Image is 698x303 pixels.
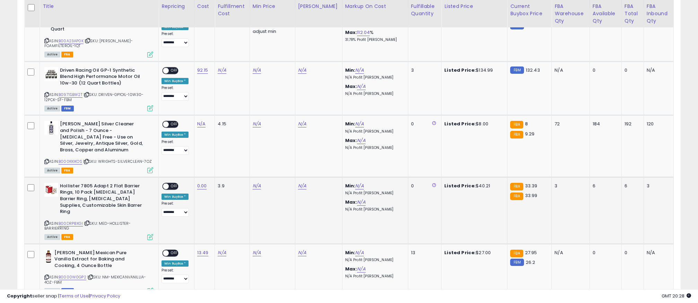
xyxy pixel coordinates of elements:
a: B00DRP8XGI [59,221,83,226]
div: Listed Price [444,3,504,10]
span: 33.99 [525,192,538,199]
div: Cost [197,3,212,10]
img: 31-ux+XnqPL._SL40_.jpg [44,183,58,197]
p: N/A Profit [PERSON_NAME] [345,274,403,279]
b: Listed Price: [444,67,476,73]
div: Min Price [253,3,292,10]
span: OFF [169,68,180,73]
div: 6 [593,183,616,189]
a: 0.00 [197,182,207,189]
b: Max: [345,29,357,36]
a: N/A [218,249,226,256]
div: 0 [593,67,616,73]
div: Preset: [162,268,189,284]
span: All listings currently available for purchase on Amazon [44,106,60,112]
span: 8 [525,121,528,127]
div: Preset: [162,201,189,217]
div: ASIN: [44,250,153,293]
b: Min: [345,249,356,256]
div: 3 [411,67,436,73]
div: % [345,29,403,42]
span: OFF [169,250,180,256]
span: 9.29 [525,131,535,137]
div: 0 [411,121,436,127]
div: FBA inbound Qty [647,3,671,25]
div: ASIN: [44,183,153,239]
span: 27.95 [525,249,537,256]
div: $27.00 [444,250,502,256]
div: 192 [625,121,638,127]
a: N/A [357,199,365,206]
div: seller snap | | [7,293,120,300]
b: Driven Racing Oil GP-1 Synthetic Blend High Performance Motor Oil 10w-30 (12 Quart Bottles) [60,67,144,88]
span: 2025-08-11 20:28 GMT [662,293,691,299]
div: 0 [625,67,638,73]
a: 112.04 [357,29,370,36]
div: Win BuyBox * [162,194,189,200]
b: Min: [345,182,356,189]
div: 0 [625,250,638,256]
p: 31.78% Profit [PERSON_NAME] [345,37,403,42]
a: N/A [197,121,206,127]
span: FBA [61,168,73,173]
span: All listings currently available for purchase on Amazon [44,168,60,173]
small: FBA [510,183,523,190]
a: N/A [253,182,261,189]
div: 4.15 [218,121,244,127]
img: 41BMMNbKtaS._SL40_.jpg [44,67,58,81]
a: N/A [253,67,261,74]
b: Hollister 7805 Adapt 2 Flat Barrier Rings, 10 Pack [MEDICAL_DATA] Barrier Ring, [MEDICAL_DATA] Su... [60,183,144,217]
div: $8.00 [444,121,502,127]
b: Max: [345,83,357,90]
a: N/A [355,182,364,189]
div: 6 [625,183,638,189]
a: Terms of Use [59,293,89,299]
span: 132.43 [526,67,540,73]
div: Win BuyBox * [162,260,189,267]
b: Listed Price: [444,121,476,127]
div: Repricing [162,3,191,10]
a: N/A [357,83,365,90]
small: FBA [510,193,523,200]
b: Listed Price: [444,249,476,256]
p: N/A Profit [PERSON_NAME] [345,191,403,196]
b: Max: [345,266,357,272]
a: B0000W0GP2 [59,274,86,280]
a: N/A [357,266,365,273]
span: OFF [169,183,180,189]
span: All listings currently available for purchase on Amazon [44,52,60,57]
span: FBA [61,234,73,240]
small: FBA [510,131,523,139]
b: Min: [345,67,356,73]
a: N/A [253,121,261,127]
div: $134.99 [444,67,502,73]
a: N/A [218,67,226,74]
div: Disable auto adjust min [253,21,290,35]
b: Max: [345,199,357,205]
p: N/A Profit [PERSON_NAME] [345,145,403,150]
div: N/A [647,67,668,73]
div: 0 [411,183,436,189]
b: Listed Price: [444,182,476,189]
a: N/A [355,121,364,127]
span: | SKU: DRIVEN-GP1OIL-10W30-12PCK-SF-FBM [44,92,144,102]
div: Preset: [162,32,189,47]
div: ASIN: [44,13,153,57]
div: [PERSON_NAME] [298,3,339,10]
span: | SKU: WRIGHTS-SILVERCLEAN-7OZ [83,159,152,164]
div: 3 [647,183,668,189]
span: All listings currently available for purchase on Amazon [44,234,60,240]
a: Privacy Policy [90,293,120,299]
div: FBA Total Qty [625,3,641,25]
p: N/A Profit [PERSON_NAME] [345,258,403,262]
p: N/A Profit [PERSON_NAME] [345,91,403,96]
span: | SKU: [PERSON_NAME]-FOAMFILTEROIL-1QT [44,38,133,48]
div: Fulfillment Cost [218,3,246,17]
img: 41dmJVUMNYL._SL40_.jpg [44,121,58,135]
a: N/A [298,249,306,256]
a: N/A [253,249,261,256]
span: 33.39 [525,182,538,189]
a: N/A [357,137,365,144]
div: Win BuyBox * [162,78,189,84]
span: 26.2 [526,259,535,266]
